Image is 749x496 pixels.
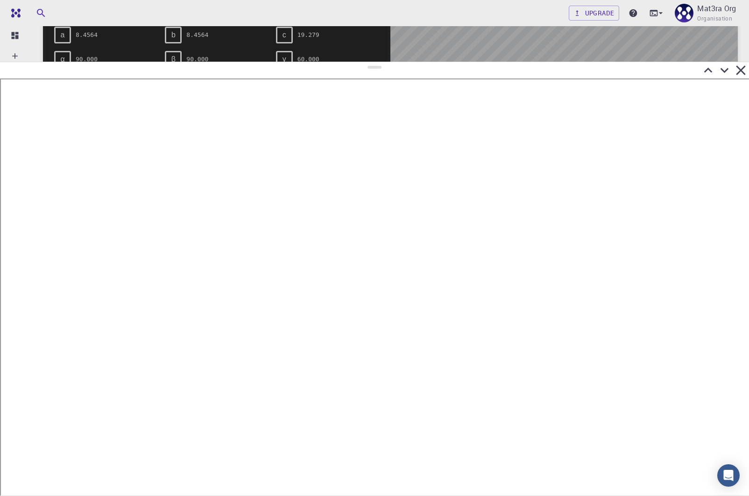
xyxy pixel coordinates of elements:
p: Mat3ra Org [697,3,736,14]
pre: 60.000 [297,51,319,67]
pre: 8.4564 [186,27,208,43]
p: Dashboard [27,30,28,41]
pre: 90.000 [76,51,98,67]
pre: 8.4564 [76,27,98,43]
span: Organisation [697,14,732,23]
img: logo [7,8,21,18]
pre: 19.279 [297,27,319,43]
div: Open Intercom Messenger [717,464,740,487]
span: Support [20,7,53,15]
span: γ [283,55,286,64]
button: Upgrade [569,6,620,21]
span: b [171,31,176,39]
img: Mat3ra Org [675,4,693,22]
span: α [60,55,64,64]
span: β [171,55,176,64]
span: c [283,31,286,39]
pre: 90.000 [186,51,208,67]
span: a [61,31,65,39]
